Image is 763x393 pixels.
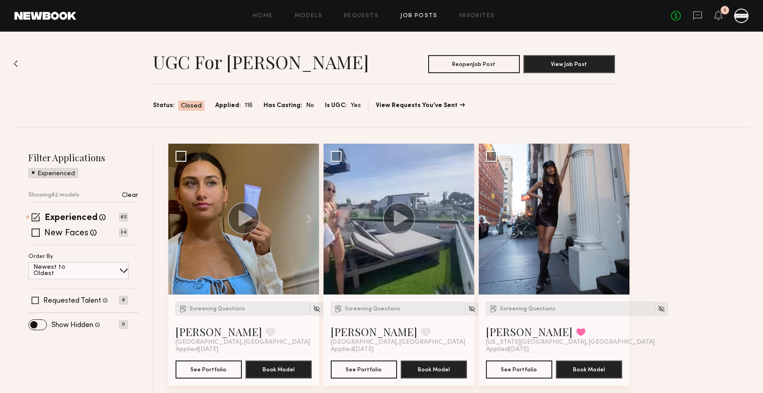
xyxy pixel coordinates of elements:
[14,60,18,67] img: Back to previous page
[325,101,347,111] span: Is UGC:
[486,339,655,346] span: [US_STATE][GEOGRAPHIC_DATA], [GEOGRAPHIC_DATA]
[401,360,467,379] button: Book Model
[45,214,97,223] label: Experienced
[119,320,128,329] p: 0
[486,360,552,379] button: See Portfolio
[657,305,665,313] img: Unhide Model
[28,192,79,198] p: Showing 82 models
[345,306,400,312] span: Screening Questions
[122,192,138,199] p: Clear
[331,339,465,346] span: [GEOGRAPHIC_DATA], [GEOGRAPHIC_DATA]
[37,171,75,177] p: Experienced
[724,8,726,13] div: 1
[43,297,101,304] label: Requested Talent
[468,305,476,313] img: Unhide Model
[523,55,615,73] button: View Job Post
[119,213,128,221] p: 82
[179,304,188,313] img: Submission Icon
[334,304,343,313] img: Submission Icon
[331,346,467,353] div: Applied [DATE]
[176,346,312,353] div: Applied [DATE]
[331,360,397,379] button: See Portfolio
[119,228,128,237] p: 34
[401,365,467,373] a: Book Model
[44,229,88,238] label: New Faces
[176,339,310,346] span: [GEOGRAPHIC_DATA], [GEOGRAPHIC_DATA]
[215,101,241,111] span: Applied:
[176,324,262,339] a: [PERSON_NAME]
[181,102,202,111] span: Closed
[33,264,87,277] p: Newest to Oldest
[486,346,622,353] div: Applied [DATE]
[190,306,245,312] span: Screening Questions
[153,101,175,111] span: Status:
[351,101,361,111] span: Yes
[245,365,312,373] a: Book Model
[264,101,302,111] span: Has Casting:
[331,324,417,339] a: [PERSON_NAME]
[400,13,438,19] a: Job Posts
[489,304,498,313] img: Submission Icon
[253,13,273,19] a: Home
[28,254,53,260] p: Order By
[556,365,622,373] a: Book Model
[245,360,312,379] button: Book Model
[556,360,622,379] button: Book Model
[51,322,93,329] label: Show Hidden
[486,324,573,339] a: [PERSON_NAME]
[245,101,253,111] span: 116
[119,296,128,304] p: 8
[28,151,138,164] h2: Filter Applications
[176,360,242,379] button: See Portfolio
[295,13,322,19] a: Models
[459,13,495,19] a: Favorites
[153,51,369,73] h1: UGC for [PERSON_NAME]
[306,101,314,111] span: No
[376,103,465,109] a: View Requests You’ve Sent
[500,306,555,312] span: Screening Questions
[428,55,520,73] button: ReopenJob Post
[344,13,379,19] a: Requests
[313,305,320,313] img: Unhide Model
